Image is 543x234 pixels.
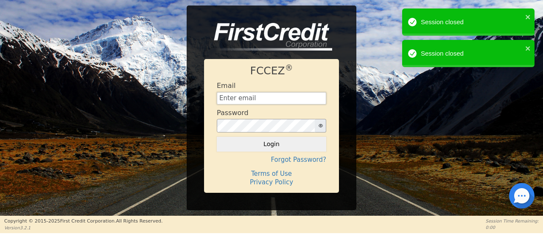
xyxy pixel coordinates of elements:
[285,63,293,72] sup: ®
[486,218,539,224] p: Session Time Remaining:
[217,109,249,117] h4: Password
[421,17,523,27] div: Session closed
[217,119,315,133] input: password
[525,12,531,22] button: close
[217,170,326,178] h4: Terms of Use
[217,137,326,151] button: Login
[217,65,326,77] h1: FCCEZ
[217,178,326,186] h4: Privacy Policy
[4,225,162,231] p: Version 3.2.1
[486,224,539,231] p: 0:00
[116,218,162,224] span: All Rights Reserved.
[204,23,332,51] img: logo-CMu_cnol.png
[421,49,523,59] div: Session closed
[217,156,326,164] h4: Forgot Password?
[217,82,235,90] h4: Email
[525,43,531,53] button: close
[4,218,162,225] p: Copyright © 2015- 2025 First Credit Corporation.
[217,92,326,105] input: Enter email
